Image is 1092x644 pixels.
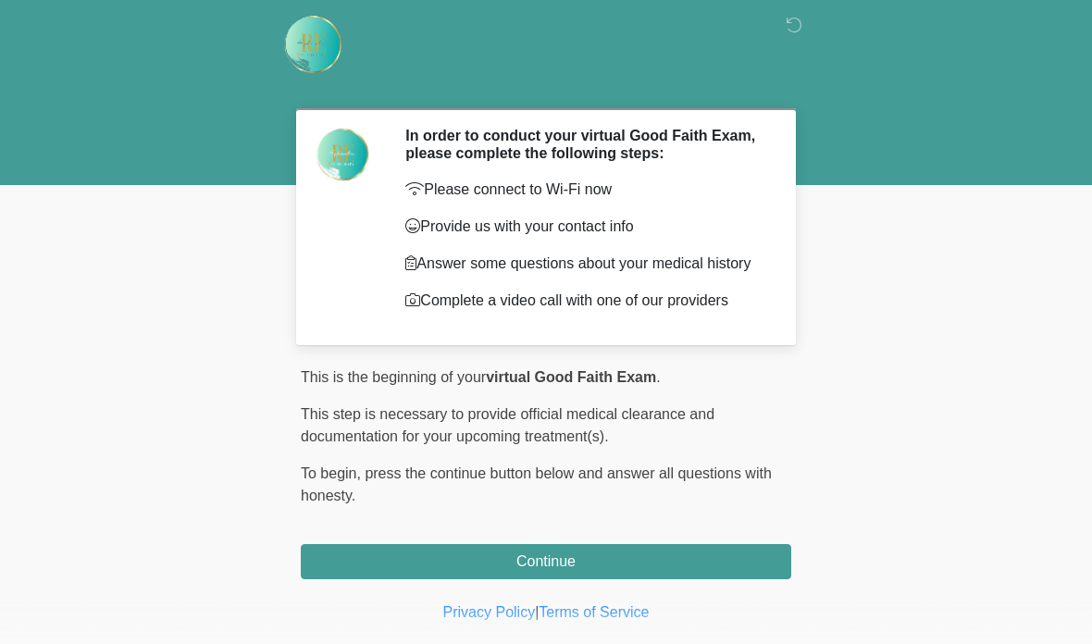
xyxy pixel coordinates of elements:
[405,179,763,201] p: Please connect to Wi-Fi now
[443,604,536,620] a: Privacy Policy
[539,604,649,620] a: Terms of Service
[405,290,763,312] p: Complete a video call with one of our providers
[301,369,486,385] span: This is the beginning of your
[656,369,660,385] span: .
[535,604,539,620] a: |
[486,369,656,385] strong: virtual Good Faith Exam
[315,127,370,182] img: Agent Avatar
[301,544,791,579] button: Continue
[405,127,763,162] h2: In order to conduct your virtual Good Faith Exam, please complete the following steps:
[282,14,343,75] img: Rehydrate Aesthetics & Wellness Logo
[301,465,772,503] span: press the continue button below and answer all questions with honesty.
[301,406,714,444] span: This step is necessary to provide official medical clearance and documentation for your upcoming ...
[301,465,365,481] span: To begin,
[405,253,763,275] p: Answer some questions about your medical history
[405,216,763,238] p: Provide us with your contact info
